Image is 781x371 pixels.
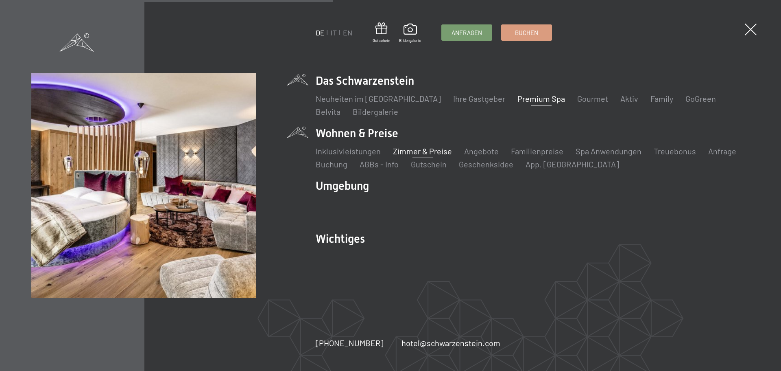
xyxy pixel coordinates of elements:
span: [PHONE_NUMBER] [316,338,384,348]
a: Premium Spa [517,94,565,103]
a: EN [343,28,352,37]
a: Anfrage [708,146,736,156]
a: Angebote [464,146,499,156]
a: Treuebonus [654,146,696,156]
a: Familienpreise [511,146,563,156]
a: Inklusivleistungen [316,146,381,156]
a: Gutschein [373,22,390,43]
a: Buchen [502,25,552,40]
a: Zimmer & Preise [393,146,452,156]
a: Gourmet [577,94,608,103]
span: Gutschein [373,37,390,43]
a: Geschenksidee [459,159,513,169]
a: Buchung [316,159,347,169]
a: Spa Anwendungen [576,146,641,156]
a: Neuheiten im [GEOGRAPHIC_DATA] [316,94,441,103]
a: GoGreen [685,94,716,103]
a: Ihre Gastgeber [453,94,505,103]
a: App. [GEOGRAPHIC_DATA] [526,159,619,169]
a: Anfragen [442,25,492,40]
a: Bildergalerie [399,24,421,43]
a: Aktiv [620,94,638,103]
a: DE [316,28,325,37]
a: Family [650,94,673,103]
a: [PHONE_NUMBER] [316,337,384,349]
span: Anfragen [452,29,482,37]
a: IT [331,28,337,37]
a: Belvita [316,107,340,116]
a: hotel@schwarzenstein.com [401,337,500,349]
a: AGBs - Info [360,159,399,169]
a: Gutschein [411,159,447,169]
span: Buchen [515,29,538,37]
span: Bildergalerie [399,37,421,43]
a: Bildergalerie [353,107,398,116]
